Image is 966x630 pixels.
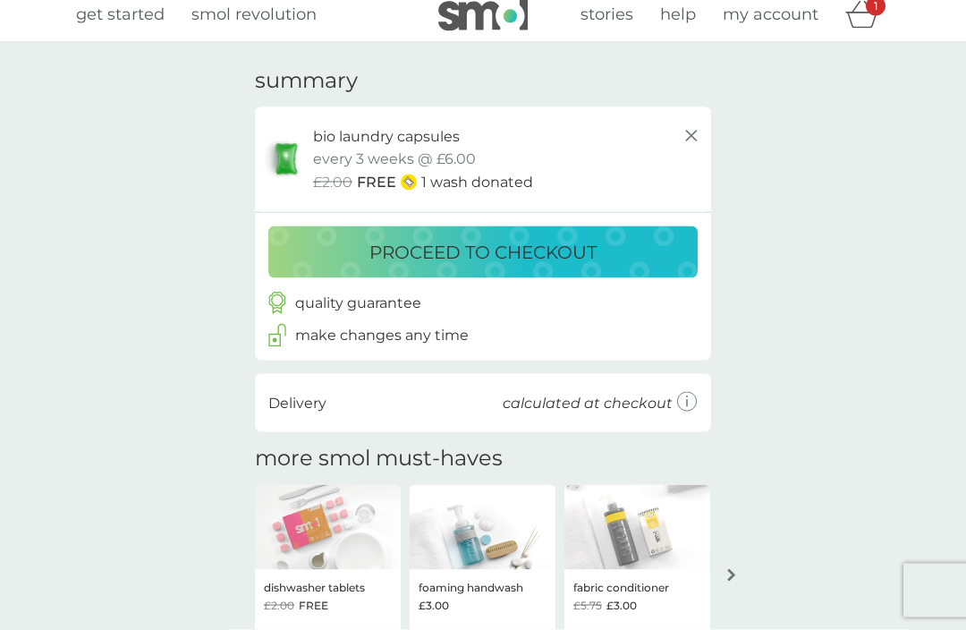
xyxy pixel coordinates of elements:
span: smol revolution [191,4,317,24]
p: every 3 weeks @ £6.00 [313,148,476,171]
span: stories [580,4,633,24]
p: fabric conditioner [573,579,669,596]
span: £3.00 [606,597,637,614]
h2: more smol must-haves [255,446,503,472]
a: my account [723,2,818,28]
a: stories [580,2,633,28]
p: calculated at checkout [503,392,673,415]
a: help [660,2,696,28]
a: get started [76,2,165,28]
button: proceed to checkout [268,226,698,278]
p: foaming handwash [419,579,523,596]
span: get started [76,4,165,24]
span: £5.75 [573,597,602,614]
span: £2.00 [264,597,294,614]
p: bio laundry capsules [313,125,460,149]
p: dishwasher tablets [264,579,365,596]
p: proceed to checkout [369,238,597,267]
p: Delivery [268,392,326,415]
p: 1 wash donated [421,171,533,194]
p: make changes any time [295,324,469,347]
span: £3.00 [419,597,449,614]
span: FREE [299,597,328,614]
span: £2.00 [313,171,352,194]
h3: summary [255,68,358,94]
a: smol revolution [191,2,317,28]
span: help [660,4,696,24]
p: quality guarantee [295,292,421,315]
span: FREE [357,171,396,194]
span: my account [723,4,818,24]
